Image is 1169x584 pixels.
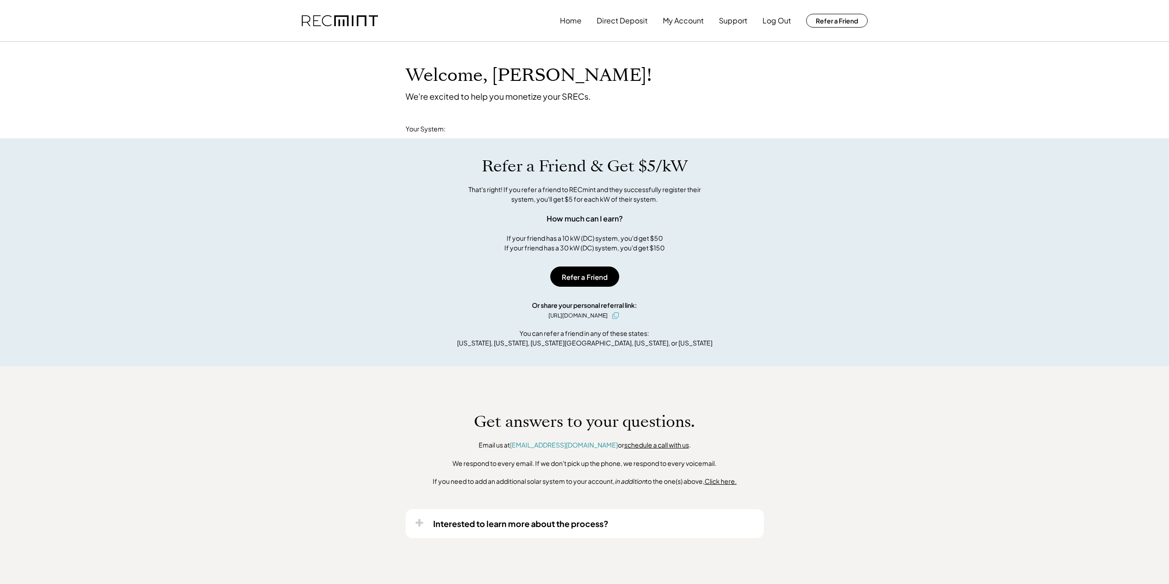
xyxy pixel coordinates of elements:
[504,233,665,253] div: If your friend has a 10 kW (DC) system, you'd get $50 If your friend has a 30 kW (DC) system, you...
[806,14,868,28] button: Refer a Friend
[762,11,791,30] button: Log Out
[615,477,645,485] em: in addition
[532,301,637,310] div: Or share your personal referral link:
[433,518,609,529] div: Interested to learn more about the process?
[560,11,582,30] button: Home
[406,125,446,134] div: Your System:
[457,329,712,348] div: You can refer a friend in any of these states: [US_STATE], [US_STATE], [US_STATE][GEOGRAPHIC_DATA...
[663,11,704,30] button: My Account
[302,15,378,27] img: recmint-logotype%403x.png
[547,213,623,224] div: How much can I earn?
[482,157,688,176] h1: Refer a Friend & Get $5/kW
[406,65,652,86] h1: Welcome, [PERSON_NAME]!
[719,11,747,30] button: Support
[610,310,621,321] button: click to copy
[433,477,737,486] div: If you need to add an additional solar system to your account, to the one(s) above,
[705,477,737,485] u: Click here.
[548,312,608,320] div: [URL][DOMAIN_NAME]
[406,91,591,102] div: We're excited to help you monetize your SRECs.
[597,11,648,30] button: Direct Deposit
[458,185,711,204] div: That's right! If you refer a friend to RECmint and they successfully register their system, you'l...
[550,266,619,287] button: Refer a Friend
[452,459,717,468] div: We respond to every email. If we don't pick up the phone, we respond to every voicemail.
[624,441,689,449] a: schedule a call with us
[479,441,691,450] div: Email us at or .
[474,412,695,431] h1: Get answers to your questions.
[510,441,618,449] a: [EMAIL_ADDRESS][DOMAIN_NAME]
